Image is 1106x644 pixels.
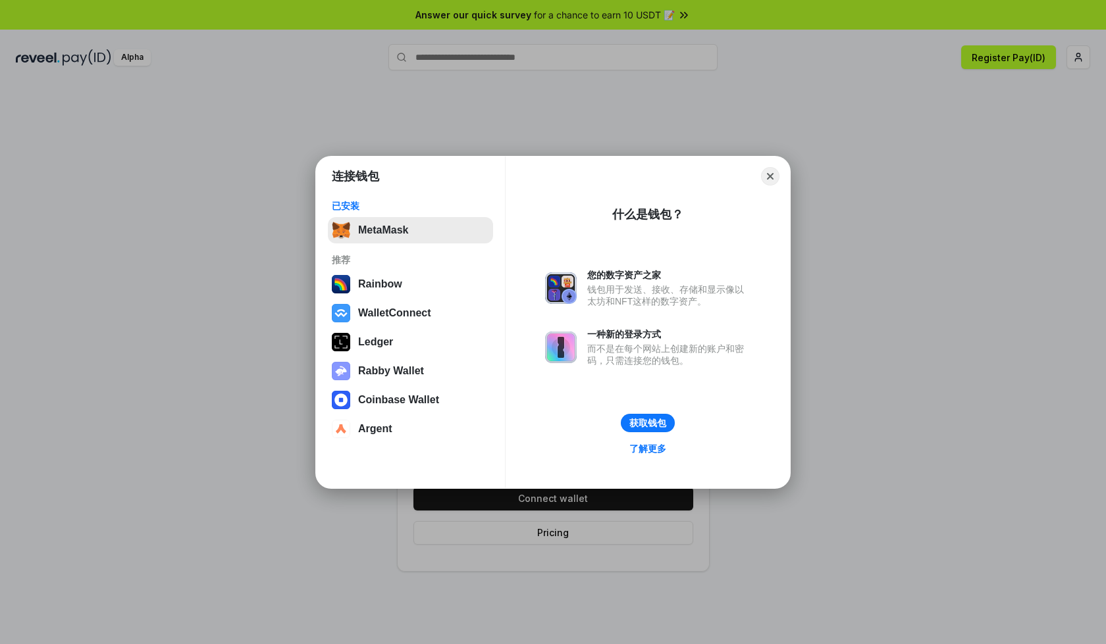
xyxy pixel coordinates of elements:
[761,167,779,186] button: Close
[328,300,493,326] button: WalletConnect
[328,387,493,413] button: Coinbase Wallet
[358,224,408,236] div: MetaMask
[545,332,577,363] img: svg+xml,%3Csvg%20xmlns%3D%22http%3A%2F%2Fwww.w3.org%2F2000%2Fsvg%22%20fill%3D%22none%22%20viewBox...
[612,207,683,222] div: 什么是钱包？
[587,284,750,307] div: 钱包用于发送、接收、存储和显示像以太坊和NFT这样的数字资产。
[358,307,431,319] div: WalletConnect
[621,440,674,457] a: 了解更多
[545,272,577,304] img: svg+xml,%3Csvg%20xmlns%3D%22http%3A%2F%2Fwww.w3.org%2F2000%2Fsvg%22%20fill%3D%22none%22%20viewBox...
[332,168,379,184] h1: 连接钱包
[328,416,493,442] button: Argent
[332,200,489,212] div: 已安装
[332,420,350,438] img: svg+xml,%3Csvg%20width%3D%2228%22%20height%3D%2228%22%20viewBox%3D%220%200%2028%2028%22%20fill%3D...
[587,343,750,366] div: 而不是在每个网站上创建新的账户和密码，只需连接您的钱包。
[621,414,675,432] button: 获取钱包
[358,278,402,290] div: Rainbow
[332,391,350,409] img: svg+xml,%3Csvg%20width%3D%2228%22%20height%3D%2228%22%20viewBox%3D%220%200%2028%2028%22%20fill%3D...
[332,333,350,351] img: svg+xml,%3Csvg%20xmlns%3D%22http%3A%2F%2Fwww.w3.org%2F2000%2Fsvg%22%20width%3D%2228%22%20height%3...
[587,269,750,281] div: 您的数字资产之家
[358,336,393,348] div: Ledger
[358,423,392,435] div: Argent
[332,304,350,322] img: svg+xml,%3Csvg%20width%3D%2228%22%20height%3D%2228%22%20viewBox%3D%220%200%2028%2028%22%20fill%3D...
[328,217,493,243] button: MetaMask
[328,358,493,384] button: Rabby Wallet
[328,329,493,355] button: Ledger
[332,254,489,266] div: 推荐
[358,365,424,377] div: Rabby Wallet
[332,275,350,293] img: svg+xml,%3Csvg%20width%3D%22120%22%20height%3D%22120%22%20viewBox%3D%220%200%20120%20120%22%20fil...
[587,328,750,340] div: 一种新的登录方式
[332,362,350,380] img: svg+xml,%3Csvg%20xmlns%3D%22http%3A%2F%2Fwww.w3.org%2F2000%2Fsvg%22%20fill%3D%22none%22%20viewBox...
[629,417,666,429] div: 获取钱包
[629,443,666,455] div: 了解更多
[328,271,493,297] button: Rainbow
[332,221,350,239] img: svg+xml,%3Csvg%20fill%3D%22none%22%20height%3D%2233%22%20viewBox%3D%220%200%2035%2033%22%20width%...
[358,394,439,406] div: Coinbase Wallet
